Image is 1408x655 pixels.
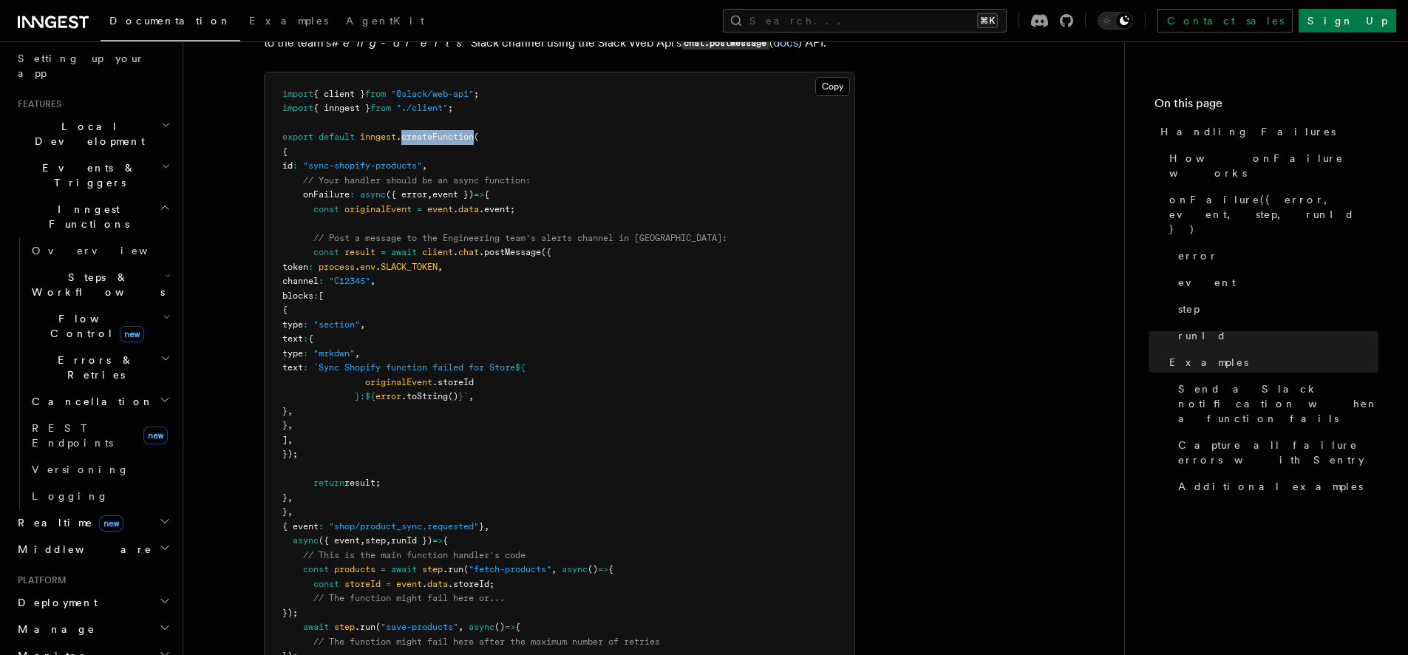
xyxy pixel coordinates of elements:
[329,521,479,532] span: "shop/product_sync.requested"
[120,326,144,342] span: new
[598,564,608,574] span: =>
[12,589,174,616] button: Deployment
[288,406,293,416] span: ,
[313,291,319,301] span: :
[1169,151,1378,180] span: How onFailure works
[282,362,303,373] span: text
[515,362,526,373] span: ${
[448,103,453,113] span: ;
[551,564,557,574] span: ,
[282,608,298,618] span: });
[381,262,438,272] span: SLACK_TOKEN
[453,247,458,257] span: .
[1160,124,1336,139] span: Handling Failures
[308,262,313,272] span: :
[26,264,174,305] button: Steps & Workflows
[12,574,67,586] span: Platform
[319,262,355,272] span: process
[386,189,427,200] span: ({ error
[282,435,288,445] span: ]
[319,291,324,301] span: [
[370,276,375,286] span: ,
[1299,9,1396,33] a: Sign Up
[282,521,319,532] span: { event
[1163,349,1378,376] a: Examples
[427,204,453,214] span: event
[541,247,551,257] span: ({
[469,391,474,401] span: ,
[1157,9,1293,33] a: Contact sales
[12,536,174,563] button: Middleware
[381,622,458,632] span: "save-products"
[1178,302,1200,316] span: step
[1172,376,1378,432] a: Send a Slack notification when a function fails
[282,262,308,272] span: token
[360,132,396,142] span: inngest
[293,535,319,546] span: async
[303,362,308,373] span: :
[1172,322,1378,349] a: runId
[313,247,339,257] span: const
[681,37,769,50] code: chat.postMessage
[474,89,479,99] span: ;
[515,622,520,632] span: {
[422,247,453,257] span: client
[608,564,613,574] span: {
[463,564,469,574] span: (
[432,377,474,387] span: .storeId
[479,204,515,214] span: .event;
[1154,118,1378,145] a: Handling Failures
[427,189,432,200] span: ,
[365,391,375,401] span: ${
[815,77,850,96] button: Copy
[365,535,386,546] span: step
[26,415,174,456] a: REST Endpointsnew
[303,348,308,359] span: :
[375,622,381,632] span: (
[350,189,355,200] span: :
[360,189,386,200] span: async
[427,579,448,589] span: data
[432,535,443,546] span: =>
[484,189,489,200] span: {
[12,98,61,110] span: Features
[26,394,154,409] span: Cancellation
[313,89,365,99] span: { client }
[109,15,231,27] span: Documentation
[282,333,303,344] span: text
[319,132,355,142] span: default
[282,146,288,157] span: {
[282,492,288,503] span: }
[319,276,324,286] span: :
[26,311,163,341] span: Flow Control
[370,103,391,113] span: from
[391,564,417,574] span: await
[1172,269,1378,296] a: event
[32,490,109,502] span: Logging
[1178,248,1218,263] span: error
[1172,296,1378,322] a: step
[396,132,474,142] span: .createFunction
[303,319,308,330] span: :
[346,15,424,27] span: AgentKit
[26,353,160,382] span: Errors & Retries
[1154,95,1378,118] h4: On this page
[282,348,303,359] span: type
[12,119,161,149] span: Local Development
[313,348,355,359] span: "mrkdwn"
[282,291,313,301] span: blocks
[381,564,386,574] span: =
[1169,192,1378,237] span: onFailure({ error, event, step, runId })
[308,333,313,344] span: {
[386,579,391,589] span: =
[355,348,360,359] span: ,
[355,262,360,272] span: .
[391,89,474,99] span: "@slack/web-api"
[1178,381,1378,426] span: Send a Slack notification when a function fails
[494,622,505,632] span: ()
[1098,12,1133,30] button: Toggle dark mode
[143,427,168,444] span: new
[12,113,174,155] button: Local Development
[334,564,375,574] span: products
[375,262,381,272] span: .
